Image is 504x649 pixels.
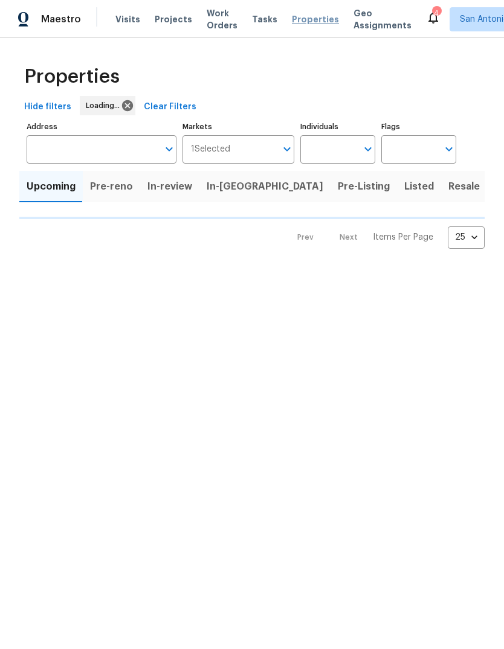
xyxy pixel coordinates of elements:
[207,7,237,31] span: Work Orders
[27,123,176,130] label: Address
[404,178,434,195] span: Listed
[86,100,124,112] span: Loading...
[373,231,433,243] p: Items Per Page
[191,144,230,155] span: 1 Selected
[24,71,120,83] span: Properties
[147,178,192,195] span: In-review
[19,96,76,118] button: Hide filters
[432,7,441,19] div: 4
[27,178,76,195] span: Upcoming
[279,141,296,158] button: Open
[115,13,140,25] span: Visits
[292,13,339,25] span: Properties
[381,123,456,130] label: Flags
[90,178,133,195] span: Pre-reno
[161,141,178,158] button: Open
[139,96,201,118] button: Clear Filters
[354,7,412,31] span: Geo Assignments
[338,178,390,195] span: Pre-Listing
[41,13,81,25] span: Maestro
[441,141,457,158] button: Open
[144,100,196,115] span: Clear Filters
[286,226,485,249] nav: Pagination Navigation
[252,15,277,24] span: Tasks
[448,178,480,195] span: Resale
[183,123,295,130] label: Markets
[300,123,375,130] label: Individuals
[80,96,135,115] div: Loading...
[207,178,323,195] span: In-[GEOGRAPHIC_DATA]
[24,100,71,115] span: Hide filters
[155,13,192,25] span: Projects
[360,141,376,158] button: Open
[448,222,485,253] div: 25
